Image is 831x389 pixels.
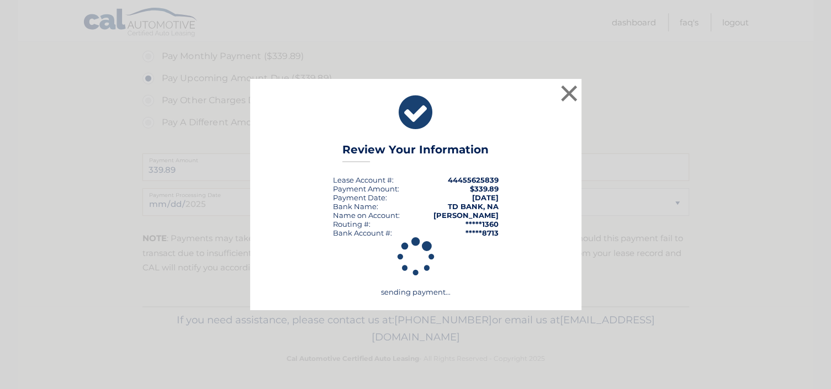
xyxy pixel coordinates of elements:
[333,193,385,202] span: Payment Date
[333,220,370,228] div: Routing #:
[433,211,499,220] strong: [PERSON_NAME]
[448,175,499,184] strong: 44455625839
[333,193,387,202] div: :
[472,193,499,202] span: [DATE]
[333,175,394,184] div: Lease Account #:
[333,202,378,211] div: Bank Name:
[333,184,399,193] div: Payment Amount:
[264,237,568,297] div: sending payment...
[448,202,499,211] strong: TD BANK, NA
[333,211,400,220] div: Name on Account:
[470,184,499,193] span: $339.89
[342,143,489,162] h3: Review Your Information
[558,82,580,104] button: ×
